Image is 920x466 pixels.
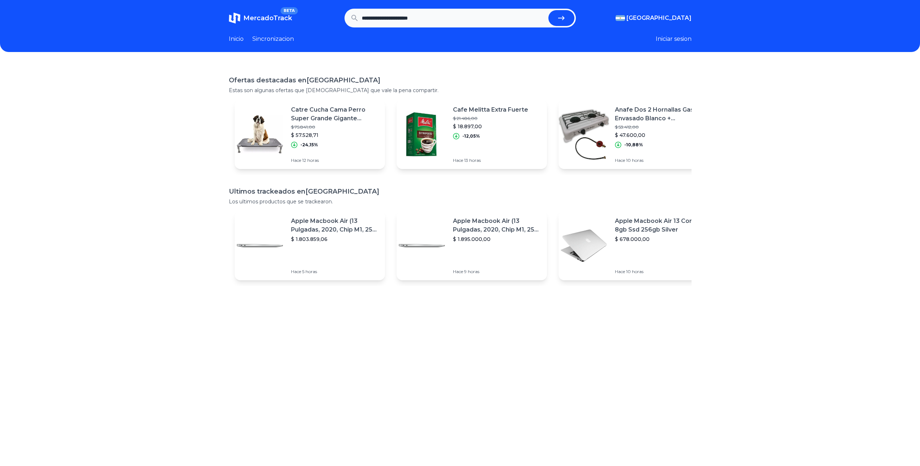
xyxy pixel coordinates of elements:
p: Los ultimos productos que se trackearon. [229,198,692,205]
a: Featured imageApple Macbook Air 13 Core I5 8gb Ssd 256gb Silver$ 678.000,00Hace 10 horas [559,211,709,280]
p: -12,05% [462,133,480,139]
a: Featured imageCatre Cucha Cama Perro Super Grande Gigante Xxl1,30m X 0,80m$ 75.841,00$ 57.528,71-... [235,100,385,169]
p: $ 57.528,71 [291,131,379,139]
a: Featured imageApple Macbook Air (13 Pulgadas, 2020, Chip M1, 256 Gb De Ssd, 8 Gb De Ram) - Plata$... [235,211,385,280]
p: $ 21.486,00 [453,116,528,121]
p: Hace 13 horas [453,158,528,163]
span: BETA [281,7,298,14]
p: $ 1.803.859,06 [291,236,379,243]
img: Featured image [559,220,609,271]
p: $ 18.897,00 [453,123,528,130]
p: Hace 5 horas [291,269,379,275]
a: Featured imageAnafe Dos 2 Hornallas Gas Envasado Blanco + Regulador 0.8m$ 53.412,00$ 47.600,00-10... [559,100,709,169]
img: Featured image [235,220,285,271]
img: Featured image [397,220,447,271]
p: $ 53.412,00 [615,124,703,130]
p: Apple Macbook Air (13 Pulgadas, 2020, Chip M1, 256 Gb De Ssd, 8 Gb De Ram) - Plata [291,217,379,234]
p: Hace 12 horas [291,158,379,163]
img: Featured image [397,109,447,160]
p: -24,15% [300,142,318,148]
a: Featured imageCafe Melitta Extra Fuerte$ 21.486,00$ 18.897,00-12,05%Hace 13 horas [397,100,547,169]
p: Hace 10 horas [615,158,703,163]
p: $ 75.841,00 [291,124,379,130]
img: Featured image [559,109,609,160]
p: $ 1.895.000,00 [453,236,541,243]
p: -10,88% [624,142,643,148]
p: Hace 9 horas [453,269,541,275]
h1: Ofertas destacadas en [GEOGRAPHIC_DATA] [229,75,692,85]
button: [GEOGRAPHIC_DATA] [616,14,692,22]
img: MercadoTrack [229,12,240,24]
p: Estas son algunas ofertas que [DEMOGRAPHIC_DATA] que vale la pena compartir. [229,87,692,94]
p: $ 47.600,00 [615,131,703,139]
p: Cafe Melitta Extra Fuerte [453,105,528,114]
p: Hace 10 horas [615,269,703,275]
a: Sincronizacion [252,35,294,43]
button: Iniciar sesion [656,35,692,43]
span: [GEOGRAPHIC_DATA] [626,14,692,22]
p: $ 678.000,00 [615,236,703,243]
p: Apple Macbook Air (13 Pulgadas, 2020, Chip M1, 256 Gb De Ssd, 8 Gb De Ram) - Plata [453,217,541,234]
a: Inicio [229,35,244,43]
h1: Ultimos trackeados en [GEOGRAPHIC_DATA] [229,186,692,197]
p: Apple Macbook Air 13 Core I5 8gb Ssd 256gb Silver [615,217,703,234]
img: Argentina [616,15,625,21]
img: Featured image [235,109,285,160]
p: Catre Cucha Cama Perro Super Grande Gigante Xxl1,30m X 0,80m [291,105,379,123]
p: Anafe Dos 2 Hornallas Gas Envasado Blanco + Regulador 0.8m [615,105,703,123]
a: Featured imageApple Macbook Air (13 Pulgadas, 2020, Chip M1, 256 Gb De Ssd, 8 Gb De Ram) - Plata$... [397,211,547,280]
span: MercadoTrack [243,14,292,22]
a: MercadoTrackBETA [229,12,292,24]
